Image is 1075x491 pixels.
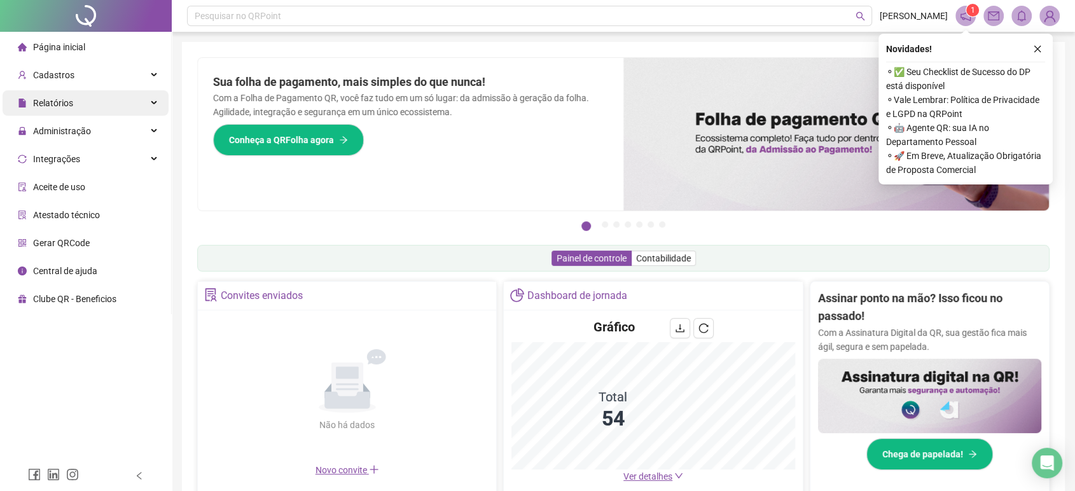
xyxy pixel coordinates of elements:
span: left [135,471,144,480]
p: Com a Assinatura Digital da QR, sua gestão fica mais ágil, segura e sem papelada. [818,326,1041,354]
button: 5 [636,221,642,228]
span: down [674,471,683,480]
button: 2 [602,221,608,228]
span: arrow-right [968,450,977,459]
span: mail [988,10,999,22]
span: facebook [28,468,41,481]
span: Novo convite [316,465,379,475]
span: user-add [18,71,27,80]
button: Conheça a QRFolha agora [213,124,364,156]
button: 4 [625,221,631,228]
img: 57198 [1040,6,1059,25]
span: solution [204,288,218,301]
p: Com a Folha de Pagamento QR, você faz tudo em um só lugar: da admissão à geração da folha. Agilid... [213,91,608,119]
img: banner%2F02c71560-61a6-44d4-94b9-c8ab97240462.png [818,359,1041,433]
span: Ver detalhes [623,471,672,481]
img: banner%2F8d14a306-6205-4263-8e5b-06e9a85ad873.png [623,58,1049,211]
span: pie-chart [510,288,524,301]
span: download [675,323,685,333]
span: Administração [33,126,91,136]
span: Conheça a QRFolha agora [229,133,334,147]
span: linkedin [47,468,60,481]
h2: Assinar ponto na mão? Isso ficou no passado! [818,289,1041,326]
span: ⚬ 🤖 Agente QR: sua IA no Departamento Pessoal [886,121,1045,149]
a: Ver detalhes down [623,471,683,481]
span: notification [960,10,971,22]
span: ⚬ Vale Lembrar: Política de Privacidade e LGPD na QRPoint [886,93,1045,121]
span: Chega de papelada! [882,447,963,461]
span: Contabilidade [636,253,691,263]
span: instagram [66,468,79,481]
span: Central de ajuda [33,266,97,276]
span: arrow-right [339,135,348,144]
span: Clube QR - Beneficios [33,294,116,304]
span: Gerar QRCode [33,238,90,248]
span: ⚬ ✅ Seu Checklist de Sucesso do DP está disponível [886,65,1045,93]
span: ⚬ 🚀 Em Breve, Atualização Obrigatória de Proposta Comercial [886,149,1045,177]
span: Aceite de uso [33,182,85,192]
span: search [856,11,865,21]
span: close [1033,45,1042,53]
div: Open Intercom Messenger [1032,448,1062,478]
h4: Gráfico [593,318,635,336]
h2: Sua folha de pagamento, mais simples do que nunca! [213,73,608,91]
span: Integrações [33,154,80,164]
sup: 1 [966,4,979,17]
span: qrcode [18,239,27,247]
button: 1 [581,221,591,231]
span: sync [18,155,27,163]
span: Cadastros [33,70,74,80]
span: lock [18,127,27,135]
button: Chega de papelada! [866,438,993,470]
div: Não há dados [289,418,406,432]
span: info-circle [18,266,27,275]
span: 1 [971,6,975,15]
span: Novidades ! [886,42,932,56]
span: solution [18,211,27,219]
button: 3 [613,221,620,228]
span: Página inicial [33,42,85,52]
button: 7 [659,221,665,228]
div: Convites enviados [221,285,303,307]
div: Dashboard de jornada [527,285,627,307]
span: audit [18,183,27,191]
button: 6 [648,221,654,228]
span: home [18,43,27,52]
span: Painel de controle [557,253,627,263]
span: bell [1016,10,1027,22]
span: [PERSON_NAME] [880,9,948,23]
span: plus [369,464,379,474]
span: Relatórios [33,98,73,108]
span: file [18,99,27,107]
span: reload [698,323,709,333]
span: Atestado técnico [33,210,100,220]
span: gift [18,294,27,303]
